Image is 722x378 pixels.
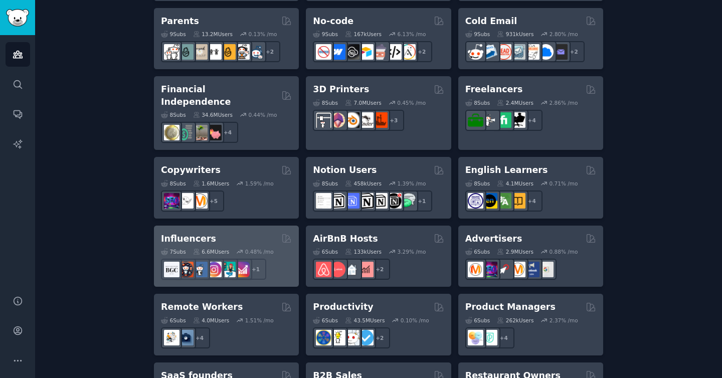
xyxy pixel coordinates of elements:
img: nocodelowcode [372,44,388,60]
img: NoCodeSaaS [344,44,359,60]
img: UKPersonalFinance [164,125,179,140]
img: blender [344,112,359,128]
h2: AirBnB Hosts [313,233,378,245]
div: 6 Sub s [465,317,490,324]
div: 0.71 % /mo [550,180,578,187]
div: 0.13 % /mo [249,31,277,38]
img: NoCodeMovement [386,44,402,60]
div: 931k Users [497,31,533,38]
div: 0.88 % /mo [550,248,578,255]
div: 6.13 % /mo [398,31,426,38]
img: B2BSaaS [538,44,554,60]
img: marketing [468,262,483,277]
img: airbnb_hosts [316,262,331,277]
img: AirBnBHosts [330,262,345,277]
h2: Parents [161,15,199,28]
img: FacebookAds [524,262,539,277]
div: + 2 [259,41,280,62]
img: NotionGeeks [358,193,374,209]
h2: Freelancers [465,83,523,96]
div: 3.29 % /mo [398,248,426,255]
img: ProductManagement [468,330,483,345]
img: ProductMgmt [482,330,497,345]
div: 1.39 % /mo [398,180,426,187]
img: AskNotion [372,193,388,209]
h2: Productivity [313,301,373,313]
img: LeadGeneration [496,44,511,60]
div: 8 Sub s [161,180,186,187]
img: InstagramMarketing [206,262,222,277]
div: 0.48 % /mo [245,248,274,255]
div: 8 Sub s [313,180,338,187]
div: 133k Users [345,248,382,255]
img: lifehacks [330,330,345,345]
img: language_exchange [496,193,511,209]
div: 167k Users [345,31,382,38]
div: 1.6M Users [193,180,230,187]
div: + 4 [493,327,514,348]
img: nocode [316,44,331,60]
div: 2.80 % /mo [550,31,578,38]
h2: Influencers [161,233,216,245]
div: 6 Sub s [465,248,490,255]
h2: Notion Users [313,164,377,176]
img: FinancialPlanning [178,125,194,140]
img: influencermarketing [220,262,236,277]
div: 34.6M Users [193,111,233,118]
img: RemoteJobs [164,330,179,345]
div: + 2 [369,259,390,280]
img: forhire [468,112,483,128]
div: 2.86 % /mo [550,99,578,106]
div: 7 Sub s [161,248,186,255]
img: Fiverr [496,112,511,128]
div: 1.59 % /mo [245,180,274,187]
img: sales [468,44,483,60]
div: 8 Sub s [313,99,338,106]
img: productivity [344,330,359,345]
img: 3Dmodeling [330,112,345,128]
img: work [178,330,194,345]
div: 8 Sub s [161,111,186,118]
div: 4.0M Users [193,317,230,324]
img: beyondthebump [192,44,208,60]
img: coldemail [510,44,525,60]
div: + 1 [411,191,432,212]
img: content_marketing [192,193,208,209]
div: + 4 [189,327,210,348]
div: 0.10 % /mo [401,317,429,324]
img: b2b_sales [524,44,539,60]
img: PPC [496,262,511,277]
img: SingleParents [178,44,194,60]
h2: Financial Independence [161,83,278,108]
div: + 2 [564,41,585,62]
img: Adalo [400,44,416,60]
img: getdisciplined [358,330,374,345]
img: Parents [248,44,264,60]
div: 9 Sub s [465,31,490,38]
img: FixMyPrint [372,112,388,128]
img: BestNotionTemplates [386,193,402,209]
img: notioncreations [330,193,345,209]
div: 0.45 % /mo [397,99,426,106]
div: + 4 [217,122,238,143]
img: NewParents [220,44,236,60]
div: + 4 [521,110,543,131]
img: SEO [164,193,179,209]
h2: Product Managers [465,301,556,313]
div: 6 Sub s [161,317,186,324]
img: KeepWriting [178,193,194,209]
div: 2.37 % /mo [550,317,578,324]
img: webflow [330,44,345,60]
img: Fire [192,125,208,140]
div: 0.44 % /mo [249,111,277,118]
img: rentalproperties [344,262,359,277]
img: EmailOutreach [552,44,568,60]
div: 43.5M Users [345,317,385,324]
div: 9 Sub s [313,31,338,38]
div: + 4 [521,191,543,212]
div: 9 Sub s [161,31,186,38]
img: LearnEnglishOnReddit [510,193,525,209]
img: GummySearch logo [6,9,29,27]
img: LifeProTips [316,330,331,345]
img: ender3 [358,112,374,128]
